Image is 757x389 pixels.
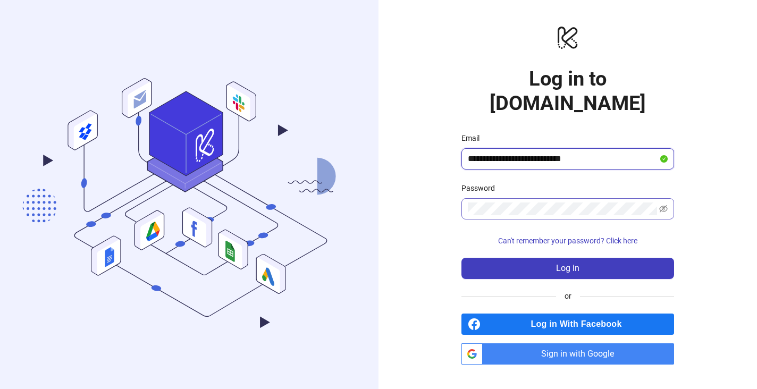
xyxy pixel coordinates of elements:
[461,132,486,144] label: Email
[461,236,674,245] a: Can't remember your password? Click here
[461,343,674,365] a: Sign in with Google
[498,236,637,245] span: Can't remember your password? Click here
[556,264,579,273] span: Log in
[461,314,674,335] a: Log in With Facebook
[461,258,674,279] button: Log in
[468,202,657,215] input: Password
[487,343,674,365] span: Sign in with Google
[659,205,668,213] span: eye-invisible
[468,153,658,165] input: Email
[461,232,674,249] button: Can't remember your password? Click here
[461,182,502,194] label: Password
[461,67,674,116] h1: Log in to [DOMAIN_NAME]
[485,314,674,335] span: Log in With Facebook
[556,290,580,302] span: or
